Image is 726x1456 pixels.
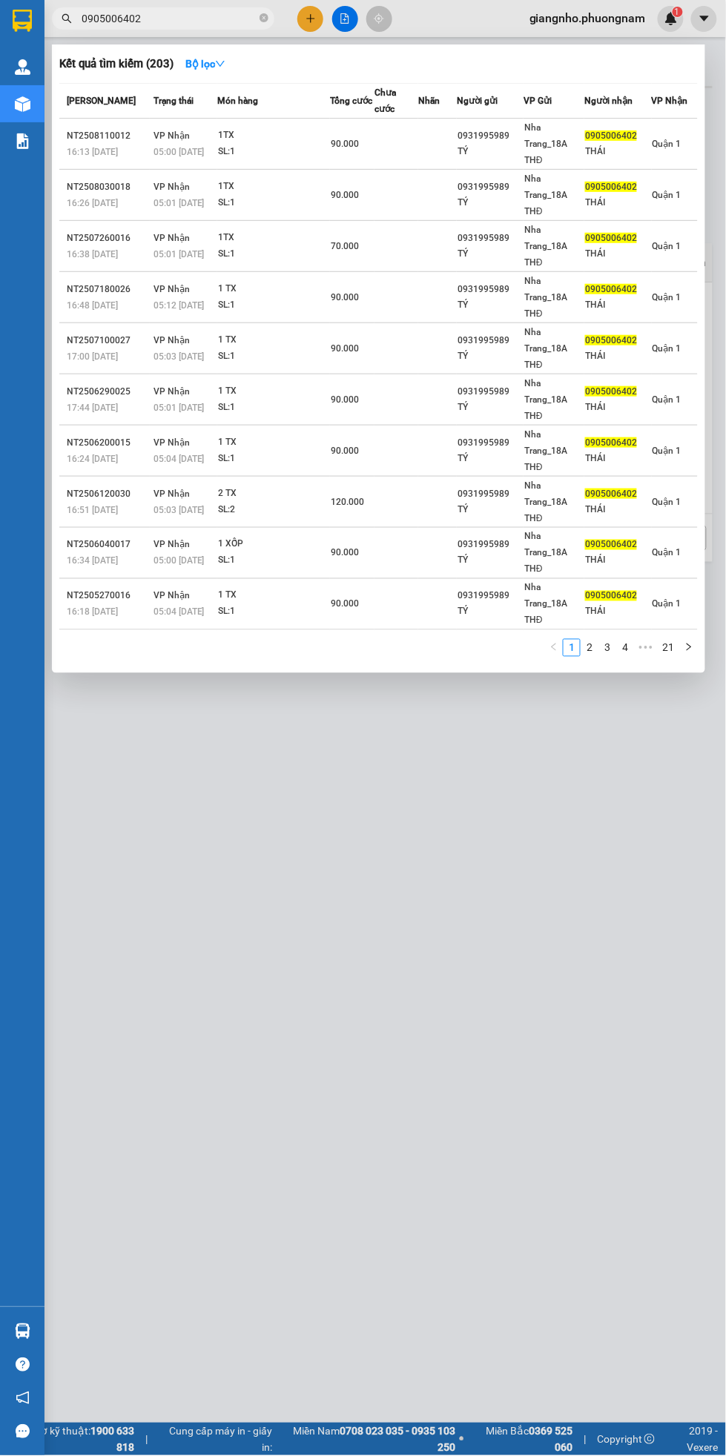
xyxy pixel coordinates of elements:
[585,284,637,294] span: 0905006402
[585,540,637,550] span: 0905006402
[154,198,205,208] span: 05:01 [DATE]
[218,195,329,211] div: SL: 1
[218,179,329,195] div: 1TX
[653,343,682,354] span: Quận 1
[458,400,523,415] div: TÝ
[458,246,523,262] div: TÝ
[15,59,30,75] img: warehouse-icon
[653,497,682,507] span: Quận 1
[458,553,523,569] div: TÝ
[16,1392,30,1406] span: notification
[331,190,359,200] span: 90.000
[67,231,149,246] div: NT2507260016
[458,589,523,604] div: 0931995989
[524,96,552,106] span: VP Gửi
[154,437,190,448] span: VP Nhận
[599,640,616,656] a: 3
[634,639,658,657] li: Next 5 Pages
[616,639,634,657] li: 4
[524,429,567,472] span: Nha Trang_18A THĐ
[458,179,523,195] div: 0931995989
[67,556,118,566] span: 16:34 [DATE]
[653,190,682,200] span: Quận 1
[218,128,329,144] div: 1TX
[217,96,258,106] span: Món hàng
[62,13,72,24] span: search
[585,553,650,569] div: THÁI
[585,182,637,192] span: 0905006402
[585,604,650,620] div: THÁI
[524,583,567,626] span: Nha Trang_18A THĐ
[67,147,118,157] span: 16:13 [DATE]
[585,233,637,243] span: 0905006402
[524,173,567,216] span: Nha Trang_18A THĐ
[331,292,359,302] span: 90.000
[15,1324,30,1340] img: warehouse-icon
[653,548,682,558] span: Quận 1
[617,640,633,656] a: 4
[524,327,567,370] span: Nha Trang_18A THĐ
[653,599,682,609] span: Quận 1
[67,351,118,362] span: 17:00 [DATE]
[67,454,118,464] span: 16:24 [DATE]
[585,348,650,364] div: THÁI
[218,332,329,348] div: 1 TX
[67,505,118,515] span: 16:51 [DATE]
[458,604,523,620] div: TÝ
[652,96,688,106] span: VP Nhận
[524,225,567,268] span: Nha Trang_18A THĐ
[154,454,205,464] span: 05:04 [DATE]
[218,434,329,451] div: 1 TX
[634,639,658,657] span: •••
[67,537,149,553] div: NT2506040017
[653,139,682,149] span: Quận 1
[15,133,30,149] img: solution-icon
[218,281,329,297] div: 1 TX
[15,96,30,112] img: warehouse-icon
[458,128,523,144] div: 0931995989
[13,10,32,32] img: logo-vxr
[653,394,682,405] span: Quận 1
[16,1425,30,1439] span: message
[585,246,650,262] div: THÁI
[218,230,329,246] div: 1TX
[67,384,149,400] div: NT2506290025
[458,282,523,297] div: 0931995989
[67,96,136,106] span: [PERSON_NAME]
[218,537,329,553] div: 1 XỐP
[154,147,205,157] span: 05:00 [DATE]
[458,231,523,246] div: 0931995989
[458,435,523,451] div: 0931995989
[545,639,563,657] button: left
[185,58,225,70] strong: Bộ lọc
[585,297,650,313] div: THÁI
[218,383,329,400] div: 1 TX
[457,96,498,106] span: Người gửi
[67,486,149,502] div: NT2506120030
[585,489,637,499] span: 0905006402
[563,639,581,657] li: 1
[67,607,118,618] span: 16:18 [DATE]
[331,497,364,507] span: 120.000
[458,486,523,502] div: 0931995989
[218,604,329,621] div: SL: 1
[260,12,268,26] span: close-circle
[218,144,329,160] div: SL: 1
[653,446,682,456] span: Quận 1
[16,1358,30,1372] span: question-circle
[331,394,359,405] span: 90.000
[653,292,682,302] span: Quận 1
[331,343,359,354] span: 90.000
[154,351,205,362] span: 05:03 [DATE]
[154,403,205,413] span: 05:01 [DATE]
[154,130,190,141] span: VP Nhận
[581,639,598,657] li: 2
[154,489,190,499] span: VP Nhận
[67,333,149,348] div: NT2507100027
[218,400,329,416] div: SL: 1
[585,437,637,448] span: 0905006402
[659,640,679,656] a: 21
[331,241,359,251] span: 70.000
[174,52,237,76] button: Bộ lọcdown
[67,403,118,413] span: 17:44 [DATE]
